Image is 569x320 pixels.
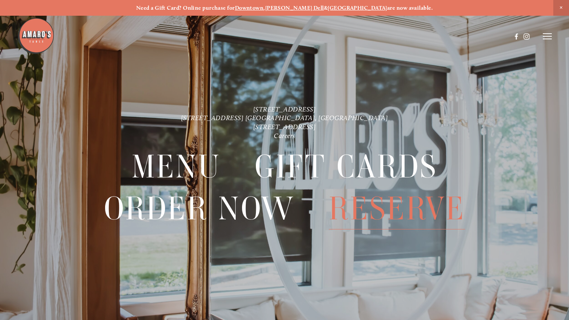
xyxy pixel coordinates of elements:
[324,4,328,11] strong: &
[265,4,324,11] a: [PERSON_NAME] Dell
[253,123,316,131] a: [STREET_ADDRESS]
[329,188,465,229] a: Reserve
[328,4,387,11] a: [GEOGRAPHIC_DATA]
[17,17,55,55] img: Amaro's Table
[136,4,235,11] strong: Need a Gift Card? Online purchase for
[181,114,388,122] a: [STREET_ADDRESS] [GEOGRAPHIC_DATA], [GEOGRAPHIC_DATA]
[263,4,265,11] strong: ,
[387,4,433,11] strong: are now available.
[235,4,264,11] a: Downtown
[253,105,316,113] a: [STREET_ADDRESS]
[132,146,221,187] a: Menu
[104,188,295,229] a: Order Now
[255,146,437,187] a: Gift Cards
[274,132,295,140] a: Careers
